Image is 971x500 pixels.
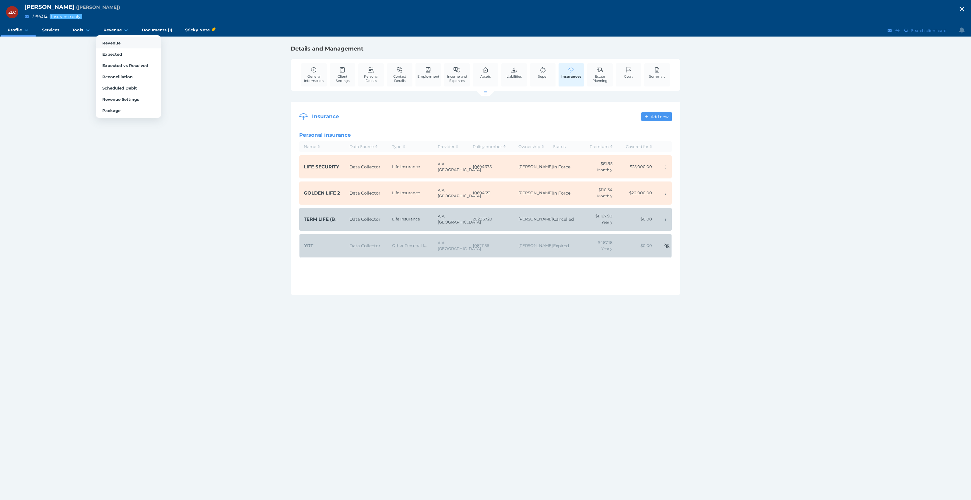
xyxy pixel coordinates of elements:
[301,63,327,86] a: General Information
[102,74,133,79] span: Reconciliation
[96,37,161,48] a: Revenue
[588,161,612,173] span: $81.95
[584,141,617,152] th: Premium
[387,141,433,152] th: Type
[895,27,901,34] button: SMS
[553,243,569,248] span: Expired
[553,190,570,196] span: In Force
[640,243,652,248] span: $0.00
[589,74,611,83] span: Estate Planning
[96,60,161,71] a: Expected vs Received
[6,6,18,18] div: Zi Lian Chen
[135,24,179,37] a: Documents (1)
[887,27,893,34] button: Email
[473,190,491,195] span: 10694651
[553,164,570,170] span: In Force
[388,74,411,83] span: Contact Details
[76,4,120,10] span: Preferred name
[24,3,75,10] span: [PERSON_NAME]
[96,105,161,116] a: Package
[622,63,635,82] a: Goals
[479,63,492,82] a: Assets
[97,24,135,37] a: Revenue
[102,108,121,113] span: Package
[650,114,671,119] span: Add new
[473,164,492,169] span: 10694675
[480,74,491,79] span: Assets
[473,243,489,248] span: 10821156
[304,164,339,170] span: LIFE SECURITY
[23,13,30,20] button: Email
[438,188,481,199] span: AIA [GEOGRAPHIC_DATA]
[36,24,66,37] a: Services
[360,74,382,83] span: Personal Details
[102,63,148,68] span: Expected vs Received
[392,164,420,169] span: Life Insurance
[417,74,439,79] span: Employment
[518,243,553,248] span: [PERSON_NAME]
[392,217,420,221] span: Life Insurance
[358,63,384,86] a: Personal Details
[102,40,121,45] span: Revenue
[518,190,553,195] span: [PERSON_NAME]
[560,74,583,79] span: Insurances
[910,28,949,33] span: Search client card
[617,141,657,152] th: Covered for
[185,27,215,33] span: Sticky Note
[312,114,339,120] span: Insurance
[587,63,613,86] a: Estate Planning
[72,27,83,33] span: Tools
[588,240,612,252] span: $487.18
[291,45,680,52] h1: Details and Management
[42,27,59,33] span: Services
[641,112,672,121] button: Add new
[102,86,137,90] span: Scheduled Debit
[96,48,161,60] a: Expected
[468,141,514,152] th: Policy number
[304,243,313,248] span: YRT
[96,93,161,105] a: Revenue Settings
[588,187,612,199] span: $110.34
[536,63,549,82] a: Super
[597,194,612,198] span: Monthly
[299,132,351,138] span: Personal insurance
[349,217,380,222] span: Data Collector
[392,243,443,248] span: Other Personal Insurance
[349,190,380,196] span: Data Collector
[96,82,161,93] a: Scheduled Debit
[538,74,548,79] span: Super
[553,217,574,222] span: Cancelled
[446,74,468,83] span: Income and Expenses
[438,240,481,251] span: AIA [GEOGRAPHIC_DATA]
[549,141,584,152] th: Status
[505,63,523,82] a: Liabilities
[630,164,652,169] span: $25,000.00
[629,190,652,195] span: $20,000.00
[438,214,481,225] span: AIA [GEOGRAPHIC_DATA]
[559,63,584,86] a: Insurances
[438,161,481,172] span: AIA [GEOGRAPHIC_DATA]
[331,74,354,83] span: Client Settings
[103,27,122,33] span: Revenue
[601,246,612,251] span: Yearly
[96,71,161,82] a: Reconciliation
[8,10,16,15] span: ZLC
[444,63,470,86] a: Income and Expenses
[304,190,340,196] span: GOLDEN LIFE 2
[392,190,420,195] span: Life Insurance
[299,141,345,152] th: Name
[588,213,612,226] span: $1,167.90
[330,63,355,86] a: Client Settings
[518,164,553,169] span: [PERSON_NAME]
[640,217,652,221] span: $0.00
[433,141,468,152] th: Provider
[416,63,441,82] a: Employment
[33,13,47,19] span: / # 4312
[473,217,492,221] span: 20206720
[507,74,522,79] span: Liabilities
[647,63,667,82] a: Summary
[142,27,172,33] span: Documents (1)
[349,243,380,248] span: Data Collector
[518,217,553,221] span: [PERSON_NAME]
[1,24,36,37] a: Profile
